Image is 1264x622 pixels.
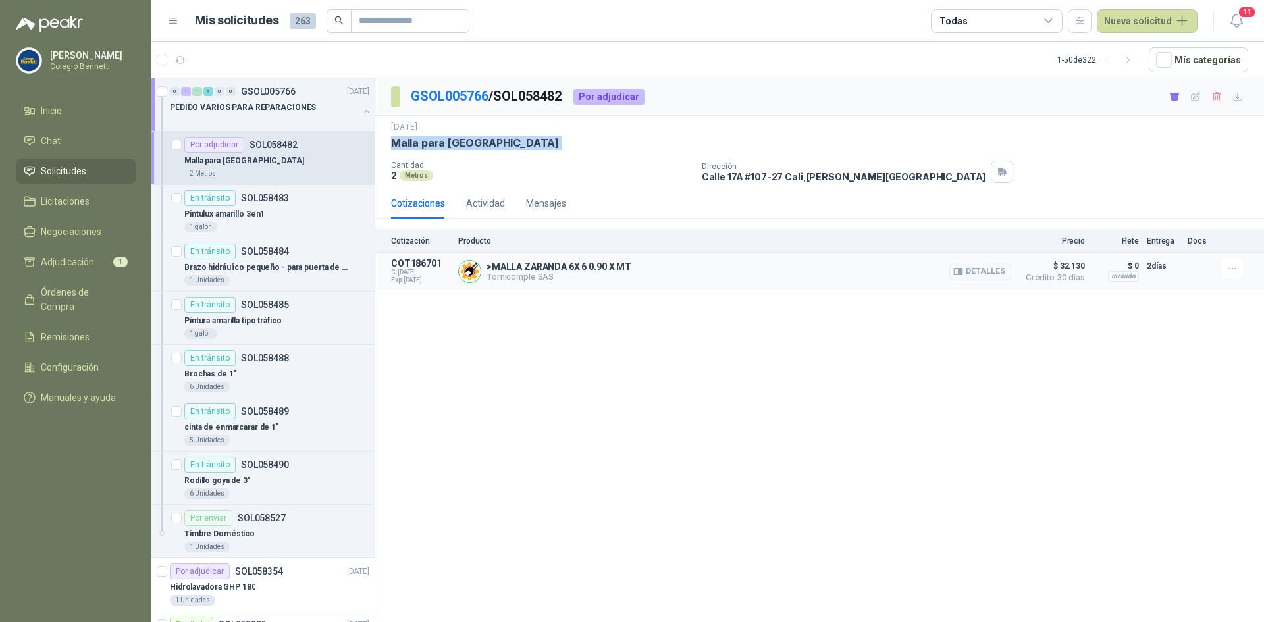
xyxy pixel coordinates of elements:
span: search [334,16,344,25]
p: SOL058484 [241,247,289,256]
p: PEDIDO VARIOS PARA REPARACIONES [170,101,316,114]
a: Por enviarSOL058527Timbre Doméstico1 Unidades [151,505,375,558]
a: 0 1 1 6 0 0 GSOL005766[DATE] PEDIDO VARIOS PARA REPARACIONES [170,84,372,126]
p: Flete [1093,236,1139,246]
a: En tránsitoSOL058483Pintulux amarillo 3en11 galón [151,185,375,238]
p: [DATE] [347,86,369,98]
div: 6 Unidades [184,382,230,392]
div: 0 [215,87,224,96]
p: Tornicomple SAS [487,272,631,282]
div: 1 galón [184,222,217,232]
p: GSOL005766 [241,87,296,96]
p: Malla para [GEOGRAPHIC_DATA] [391,136,559,150]
img: Logo peakr [16,16,83,32]
span: Negociaciones [41,224,101,239]
a: En tránsitoSOL058485Pintura amarilla tipo tráfico1 galón [151,292,375,345]
h1: Mis solicitudes [195,11,279,30]
span: 1 [113,257,128,267]
button: Nueva solicitud [1097,9,1198,33]
img: Company Logo [459,261,481,282]
div: En tránsito [184,350,236,366]
p: 2 [391,170,397,181]
div: Mensajes [526,196,566,211]
div: En tránsito [184,297,236,313]
p: [DATE] [391,121,417,134]
p: Timbre Doméstico [184,528,255,540]
div: 2 Metros [184,168,221,179]
span: 11 [1238,6,1256,18]
div: 1 Unidades [184,542,230,552]
p: SOL058485 [241,300,289,309]
p: Colegio Bennett [50,63,132,70]
p: >MALLA ZARANDA 6X 6 0.90 X MT [487,261,631,272]
div: 0 [170,87,180,96]
a: Licitaciones [16,189,136,214]
p: Brochas de 1" [184,368,236,380]
span: Manuales y ayuda [41,390,116,405]
span: Exp: [DATE] [391,276,450,284]
p: Cotización [391,236,450,246]
p: Producto [458,236,1011,246]
div: Por enviar [184,510,232,526]
a: Inicio [16,98,136,123]
span: $ 32.130 [1019,258,1085,274]
div: 1 Unidades [170,595,215,606]
p: [DATE] [347,565,369,578]
div: Incluido [1108,271,1139,282]
span: Crédito 30 días [1019,274,1085,282]
p: Docs [1188,236,1214,246]
span: Adjudicación [41,255,94,269]
a: Adjudicación1 [16,249,136,274]
p: SOL058527 [238,513,286,523]
a: Solicitudes [16,159,136,184]
p: SOL058482 [250,140,298,149]
a: Negociaciones [16,219,136,244]
span: Inicio [41,103,62,118]
span: C: [DATE] [391,269,450,276]
div: En tránsito [184,457,236,473]
a: En tránsitoSOL058484Brazo hidráulico pequeño - para puerta de aproxi.80k1 Unidades [151,238,375,292]
p: 2 días [1147,258,1180,274]
div: En tránsito [184,244,236,259]
div: Metros [400,170,433,181]
span: Chat [41,134,61,148]
p: Pintura amarilla tipo tráfico [184,315,282,327]
div: 1 Unidades [184,275,230,286]
p: Dirección [702,162,986,171]
div: Todas [939,14,967,28]
a: En tránsitoSOL058489cinta de enmarcarar de 1"5 Unidades [151,398,375,452]
p: / SOL058482 [411,86,563,107]
a: Por adjudicarSOL058354[DATE] Hidrolavadora GHP 1801 Unidades [151,558,375,611]
p: Rodillo goya de 3" [184,475,251,487]
p: COT186701 [391,258,450,269]
p: cinta de enmarcarar de 1" [184,421,279,434]
div: 6 [203,87,213,96]
div: 6 Unidades [184,488,230,499]
a: Por adjudicarSOL058482Malla para [GEOGRAPHIC_DATA]2 Metros [151,132,375,185]
p: Pintulux amarillo 3en1 [184,208,265,220]
div: Por adjudicar [184,137,244,153]
p: SOL058483 [241,194,289,203]
p: SOL058490 [241,460,289,469]
button: 11 [1224,9,1248,33]
div: Por adjudicar [573,89,645,105]
div: 1 galón [184,328,217,339]
a: Remisiones [16,324,136,350]
p: Brazo hidráulico pequeño - para puerta de aproxi.80k [184,261,348,274]
p: Malla para [GEOGRAPHIC_DATA] [184,155,304,167]
p: SOL058354 [235,567,283,576]
a: Configuración [16,355,136,380]
div: En tránsito [184,403,236,419]
p: Precio [1019,236,1085,246]
p: Hidrolavadora GHP 180 [170,581,255,594]
p: Cantidad [391,161,691,170]
span: Órdenes de Compra [41,285,123,314]
span: Configuración [41,360,99,375]
div: En tránsito [184,190,236,206]
div: 1 [192,87,202,96]
span: Solicitudes [41,164,86,178]
p: [PERSON_NAME] [50,51,132,60]
p: SOL058489 [241,407,289,416]
a: En tránsitoSOL058490Rodillo goya de 3"6 Unidades [151,452,375,505]
button: Mís categorías [1149,47,1248,72]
